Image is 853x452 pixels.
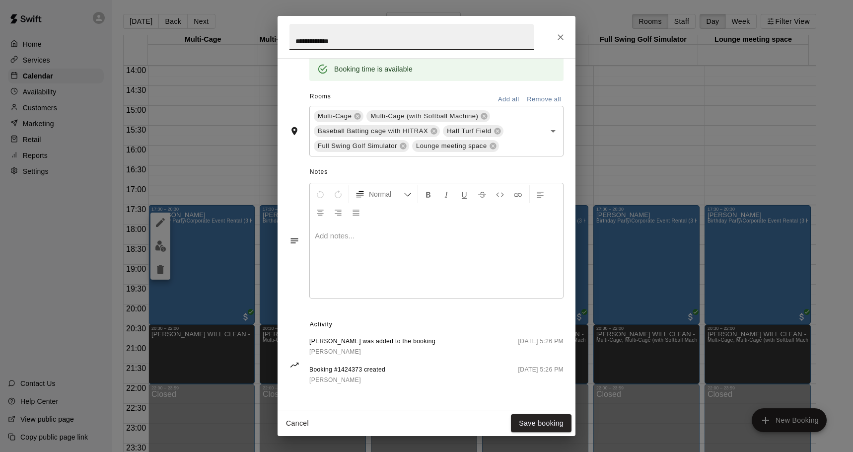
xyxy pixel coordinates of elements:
[366,111,482,121] span: Multi-Cage (with Softball Machine)
[518,337,564,357] span: [DATE] 5:26 PM
[312,185,329,203] button: Undo
[511,414,571,433] button: Save booking
[314,125,440,137] div: Baseball Batting cage with HITRAX
[518,365,564,385] span: [DATE] 5:26 PM
[366,110,490,122] div: Multi-Cage (with Softball Machine)
[314,111,355,121] span: Multi-Cage
[312,203,329,221] button: Center Align
[309,377,361,383] span: [PERSON_NAME]
[524,92,564,107] button: Remove all
[509,185,526,203] button: Insert Link
[310,164,564,180] span: Notes
[443,126,495,136] span: Half Turf Field
[443,125,503,137] div: Half Turf Field
[314,110,363,122] div: Multi-Cage
[309,337,435,347] span: [PERSON_NAME] was added to the booking
[314,141,401,151] span: Full Swing Golf Simulator
[310,317,564,333] span: Activity
[282,414,313,433] button: Cancel
[334,60,413,78] div: Booking time is available
[330,185,347,203] button: Redo
[289,360,299,370] svg: Activity
[348,203,364,221] button: Justify Align
[493,92,524,107] button: Add all
[289,236,299,246] svg: Notes
[314,126,432,136] span: Baseball Batting cage with HITRAX
[412,140,499,152] div: Lounge meeting space
[330,203,347,221] button: Right Align
[309,348,361,355] span: [PERSON_NAME]
[456,185,473,203] button: Format Underline
[289,126,299,136] svg: Rooms
[309,365,385,375] span: Booking #1424373 created
[310,93,331,100] span: Rooms
[438,185,455,203] button: Format Italics
[492,185,508,203] button: Insert Code
[314,140,409,152] div: Full Swing Golf Simulator
[309,347,435,357] a: [PERSON_NAME]
[369,189,404,199] span: Normal
[420,185,437,203] button: Format Bold
[552,28,569,46] button: Close
[546,124,560,138] button: Open
[474,185,491,203] button: Format Strikethrough
[412,141,491,151] span: Lounge meeting space
[532,185,549,203] button: Left Align
[351,185,416,203] button: Formatting Options
[309,375,385,385] a: [PERSON_NAME]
